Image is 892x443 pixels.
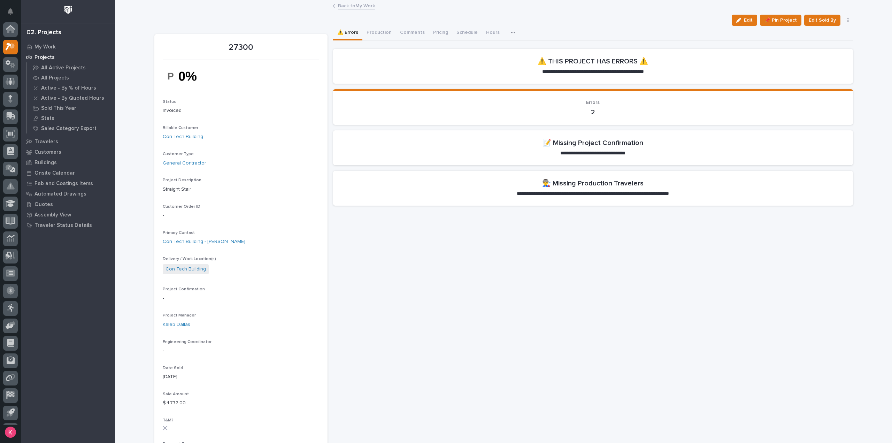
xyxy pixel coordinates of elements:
[166,266,206,273] a: Con Tech Building
[163,212,319,219] p: -
[3,4,18,19] button: Notifications
[21,157,115,168] a: Buildings
[163,313,196,318] span: Project Manager
[163,64,215,88] img: zBMvNO2Bkpk79ifucLL6758M37WGUG9MAC_QVXkCS0Q
[163,205,200,209] span: Customer Order ID
[163,392,189,396] span: Sale Amount
[27,123,115,133] a: Sales Category Export
[163,107,319,114] p: Invoiced
[21,199,115,209] a: Quotes
[163,287,205,291] span: Project Confirmation
[538,57,648,66] h2: ⚠️ THIS PROJECT HAS ERRORS ⚠️
[41,95,104,101] p: Active - By Quoted Hours
[27,73,115,83] a: All Projects
[809,16,836,24] span: Edit Sold By
[27,103,115,113] a: Sold This Year
[3,425,18,440] button: users-avatar
[804,15,840,26] button: Edit Sold By
[27,83,115,93] a: Active - By % of Hours
[163,373,319,381] p: [DATE]
[732,15,757,26] button: Edit
[338,1,375,9] a: Back toMy Work
[21,147,115,157] a: Customers
[34,54,55,61] p: Projects
[586,100,600,105] span: Errors
[27,113,115,123] a: Stats
[163,178,201,182] span: Project Description
[429,26,452,40] button: Pricing
[362,26,396,40] button: Production
[482,26,504,40] button: Hours
[163,399,319,407] p: $ 4,772.00
[163,295,319,302] p: -
[163,418,174,422] span: T&M?
[744,17,753,23] span: Edit
[21,52,115,62] a: Projects
[34,222,92,229] p: Traveler Status Details
[163,231,195,235] span: Primary Contact
[9,8,18,20] div: Notifications
[41,85,96,91] p: Active - By % of Hours
[163,347,319,354] p: -
[34,212,71,218] p: Assembly View
[34,149,61,155] p: Customers
[163,321,190,328] a: Kaleb Dallas
[41,75,69,81] p: All Projects
[34,44,56,50] p: My Work
[163,100,176,104] span: Status
[543,139,643,147] h2: 📝 Missing Project Confirmation
[163,340,212,344] span: Engineering Coordinator
[163,43,319,53] p: 27300
[34,170,75,176] p: Onsite Calendar
[21,178,115,189] a: Fab and Coatings Items
[27,93,115,103] a: Active - By Quoted Hours
[542,179,644,188] h2: 👨‍🏭 Missing Production Travelers
[34,191,86,197] p: Automated Drawings
[163,160,206,167] a: General Contractor
[34,139,58,145] p: Travelers
[41,105,76,112] p: Sold This Year
[21,220,115,230] a: Traveler Status Details
[396,26,429,40] button: Comments
[41,125,97,132] p: Sales Category Export
[27,63,115,72] a: All Active Projects
[341,108,845,116] p: 2
[62,3,75,16] img: Workspace Logo
[333,26,362,40] button: ⚠️ Errors
[163,133,203,140] a: Con Tech Building
[163,366,183,370] span: Date Sold
[34,160,57,166] p: Buildings
[163,238,245,245] a: Con Tech Building - [PERSON_NAME]
[452,26,482,40] button: Schedule
[163,257,216,261] span: Delivery / Work Location(s)
[163,186,319,193] p: Straight Stair
[41,65,86,71] p: All Active Projects
[163,126,198,130] span: Billable Customer
[21,136,115,147] a: Travelers
[34,181,93,187] p: Fab and Coatings Items
[21,168,115,178] a: Onsite Calendar
[163,152,194,156] span: Customer Type
[34,201,53,208] p: Quotes
[760,15,801,26] button: 📌 Pin Project
[41,115,54,122] p: Stats
[21,209,115,220] a: Assembly View
[26,29,61,37] div: 02. Projects
[764,16,797,24] span: 📌 Pin Project
[21,189,115,199] a: Automated Drawings
[21,41,115,52] a: My Work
